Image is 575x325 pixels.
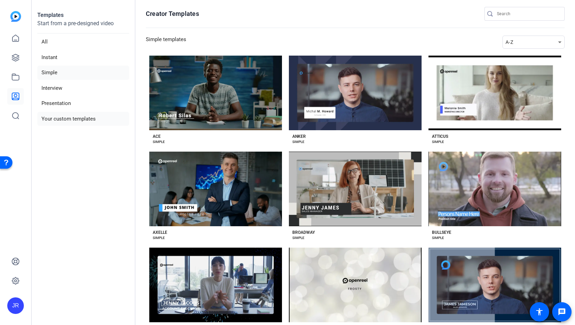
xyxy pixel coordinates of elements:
[432,230,451,235] div: BULLSEYE
[432,134,448,139] div: ATTICUS
[153,134,161,139] div: ACE
[10,11,21,22] img: blue-gradient.svg
[149,248,282,322] button: Template image
[497,10,559,18] input: Search
[153,235,165,241] div: SIMPLE
[428,56,561,130] button: Template image
[7,297,24,314] div: JR
[146,10,199,18] h1: Creator Templates
[153,139,165,145] div: SIMPLE
[292,235,304,241] div: SIMPLE
[37,19,129,34] p: Start from a pre-designed video
[37,112,129,126] li: Your custom templates
[428,152,561,226] button: Template image
[292,230,315,235] div: BROADWAY
[289,56,422,130] button: Template image
[535,308,544,316] mat-icon: accessibility
[289,152,422,226] button: Template image
[146,36,186,49] h3: Simple templates
[289,248,422,322] button: Template image
[292,134,306,139] div: ANKER
[37,96,129,111] li: Presentation
[428,248,561,322] button: Template image
[37,66,129,80] li: Simple
[153,230,167,235] div: AXELLE
[149,56,282,130] button: Template image
[37,35,129,49] li: All
[292,139,304,145] div: SIMPLE
[149,152,282,226] button: Template image
[37,50,129,65] li: Instant
[506,39,513,45] span: A-Z
[37,12,64,18] strong: Templates
[37,81,129,95] li: Interview
[432,139,444,145] div: SIMPLE
[558,308,566,316] mat-icon: message
[432,235,444,241] div: SIMPLE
